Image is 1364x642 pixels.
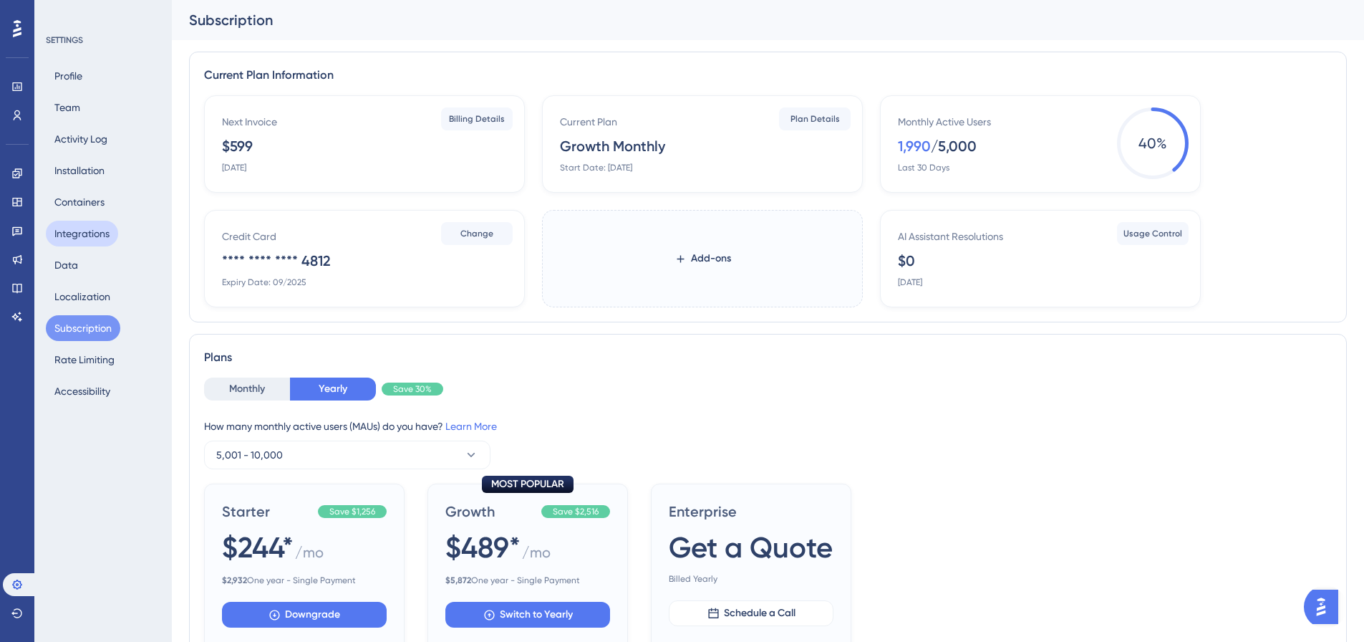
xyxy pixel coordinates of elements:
[222,277,306,288] div: Expiry Date: 09/2025
[46,189,113,215] button: Containers
[445,527,521,567] span: $489*
[222,575,387,586] span: One year - Single Payment
[222,136,253,156] div: $599
[46,34,162,46] div: SETTINGS
[500,606,573,623] span: Switch to Yearly
[560,113,617,130] div: Current Plan
[898,228,1003,245] div: AI Assistant Resolutions
[1117,107,1189,179] span: 40 %
[445,575,471,585] b: $ 5,872
[445,502,536,522] span: Growth
[898,162,949,173] div: Last 30 Days
[445,602,610,628] button: Switch to Yearly
[222,162,246,173] div: [DATE]
[1123,228,1182,239] span: Usage Control
[724,605,795,622] span: Schedule a Call
[898,277,922,288] div: [DATE]
[1304,585,1347,628] iframe: UserGuiding AI Assistant Launcher
[222,228,276,245] div: Credit Card
[46,252,87,278] button: Data
[445,575,610,586] span: One year - Single Payment
[204,441,490,469] button: 5,001 - 10,000
[222,527,294,567] span: $244*
[329,506,375,517] span: Save $1,256
[669,600,833,626] button: Schedule a Call
[779,107,851,130] button: Plan Details
[46,158,113,183] button: Installation
[222,113,277,130] div: Next Invoice
[216,446,283,464] span: 5,001 - 10,000
[1117,222,1189,245] button: Usage Control
[482,476,574,493] div: MOST POPULAR
[46,284,119,310] button: Localization
[441,107,513,130] button: Billing Details
[204,67,1332,84] div: Current Plan Information
[46,378,119,404] button: Accessibility
[46,221,118,246] button: Integrations
[285,606,340,623] span: Downgrade
[441,222,513,245] button: Change
[560,136,665,156] div: Growth Monthly
[669,573,833,585] span: Billed Yearly
[691,250,731,267] span: Add-ons
[46,95,89,120] button: Team
[189,10,1311,30] div: Subscription
[931,136,977,156] div: / 5,000
[46,63,91,89] button: Profile
[393,383,432,395] span: Save 30%
[553,506,599,517] span: Save $2,516
[445,421,497,432] a: Learn More
[652,246,754,272] button: Add-ons
[204,349,1332,366] div: Plans
[295,542,324,569] span: / mo
[222,575,247,585] b: $ 2,932
[898,113,991,130] div: Monthly Active Users
[898,136,931,156] div: 1,990
[46,126,116,152] button: Activity Log
[204,418,1332,435] div: How many monthly active users (MAUs) do you have?
[222,602,387,628] button: Downgrade
[46,347,123,373] button: Rate Limiting
[790,113,840,125] span: Plan Details
[290,378,376,401] button: Yearly
[669,502,833,522] span: Enterprise
[46,315,120,341] button: Subscription
[460,228,493,239] span: Change
[669,527,833,567] span: Get a Quote
[449,113,505,125] span: Billing Details
[222,502,312,522] span: Starter
[560,162,632,173] div: Start Date: [DATE]
[898,251,915,271] div: $0
[204,378,290,401] button: Monthly
[522,542,551,569] span: / mo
